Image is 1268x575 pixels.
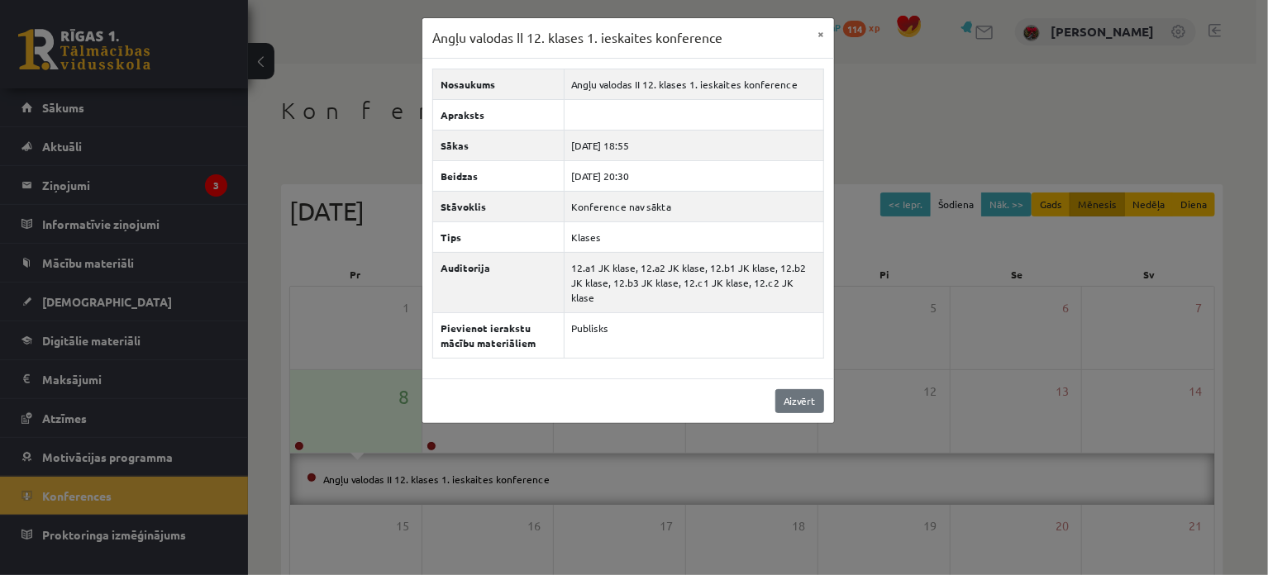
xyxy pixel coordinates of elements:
td: 12.a1 JK klase, 12.a2 JK klase, 12.b1 JK klase, 12.b2 JK klase, 12.b3 JK klase, 12.c1 JK klase, 1... [564,252,823,312]
td: Konference nav sākta [564,191,823,221]
th: Auditorija [433,252,565,312]
td: [DATE] 18:55 [564,130,823,160]
th: Nosaukums [433,69,565,99]
th: Beidzas [433,160,565,191]
td: [DATE] 20:30 [564,160,823,191]
td: Publisks [564,312,823,358]
th: Apraksts [433,99,565,130]
th: Sākas [433,130,565,160]
th: Tips [433,221,565,252]
th: Stāvoklis [433,191,565,221]
button: × [808,18,834,50]
td: Angļu valodas II 12. klases 1. ieskaites konference [564,69,823,99]
a: Aizvērt [775,389,824,413]
td: Klases [564,221,823,252]
th: Pievienot ierakstu mācību materiāliem [433,312,565,358]
h3: Angļu valodas II 12. klases 1. ieskaites konference [432,28,722,48]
